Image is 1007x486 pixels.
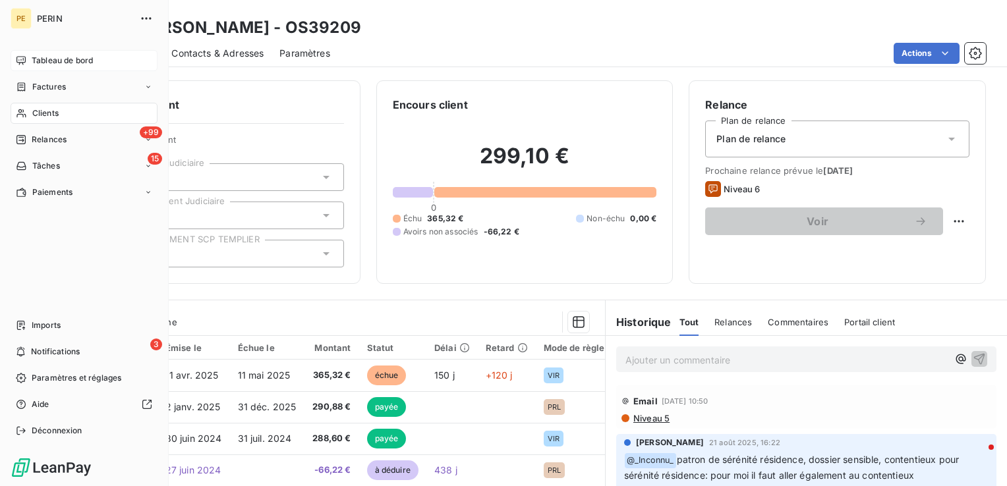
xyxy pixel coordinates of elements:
[238,369,291,381] span: 11 mai 2025
[238,401,297,412] span: 31 déc. 2025
[32,160,60,172] span: Tâches
[548,403,561,411] span: PRL
[393,97,468,113] h6: Encours client
[662,397,708,405] span: [DATE] 10:50
[721,216,914,227] span: Voir
[894,43,960,64] button: Actions
[823,165,853,176] span: [DATE]
[716,132,786,146] span: Plan de relance
[709,439,780,446] span: 21 août 2025, 16:22
[434,464,457,475] span: 438 j
[32,398,49,410] span: Aide
[150,338,162,350] span: 3
[403,226,478,238] span: Avoirs non associés
[32,107,59,119] span: Clients
[37,13,132,24] span: PERIN
[80,97,344,113] h6: Informations client
[11,394,158,415] a: Aide
[367,365,407,385] span: échue
[165,342,222,353] div: Émise le
[171,47,264,60] span: Contacts & Adresses
[312,432,351,445] span: 288,60 €
[32,372,121,384] span: Paramètres et réglages
[768,317,828,327] span: Commentaires
[367,429,407,448] span: payée
[625,453,676,468] span: @ _Inconnu_
[714,317,752,327] span: Relances
[312,342,351,353] div: Montant
[624,454,962,481] span: patron de sérénité résidence, dossier sensible, contentieux pour sérénité résidence: pour moi il ...
[31,346,80,358] span: Notifications
[238,342,297,353] div: Échue le
[636,437,704,448] span: [PERSON_NAME]
[962,441,994,473] iframe: Intercom live chat
[367,460,418,480] span: à déduire
[544,342,627,353] div: Mode de règlement
[238,433,292,444] span: 31 juil. 2024
[844,317,895,327] span: Portail client
[393,143,657,182] h2: 299,10 €
[486,342,528,353] div: Retard
[548,435,560,443] span: VIR
[632,413,670,423] span: Niveau 5
[32,319,61,331] span: Imports
[116,16,361,40] h3: M [PERSON_NAME] - OS39209
[548,466,561,474] span: PRL
[32,81,66,93] span: Factures
[587,213,625,225] span: Non-échu
[165,401,221,412] span: 2 janv. 2025
[724,184,760,194] span: Niveau 6
[484,226,519,238] span: -66,22 €
[633,396,658,406] span: Email
[705,207,943,235] button: Voir
[32,134,67,146] span: Relances
[165,369,219,381] span: 11 avr. 2025
[106,134,344,153] span: Propriétés Client
[679,317,699,327] span: Tout
[548,371,560,379] span: VIR
[434,369,455,381] span: 150 j
[367,342,418,353] div: Statut
[434,342,470,353] div: Délai
[32,425,82,437] span: Déconnexion
[367,397,407,417] span: payée
[427,213,463,225] span: 365,32 €
[705,165,969,176] span: Prochaine relance prévue le
[431,202,436,213] span: 0
[165,433,222,444] span: 30 juin 2024
[11,457,92,478] img: Logo LeanPay
[630,213,656,225] span: 0,00 €
[312,464,351,477] span: -66,22 €
[403,213,422,225] span: Échu
[32,55,93,67] span: Tableau de bord
[165,464,221,475] span: 27 juin 2024
[606,314,672,330] h6: Historique
[705,97,969,113] h6: Relance
[140,126,162,138] span: +99
[11,8,32,29] div: PE
[312,369,351,382] span: 365,32 €
[312,400,351,414] span: 290,88 €
[279,47,330,60] span: Paramètres
[32,186,72,198] span: Paiements
[148,153,162,165] span: 15
[486,369,513,381] span: +120 j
